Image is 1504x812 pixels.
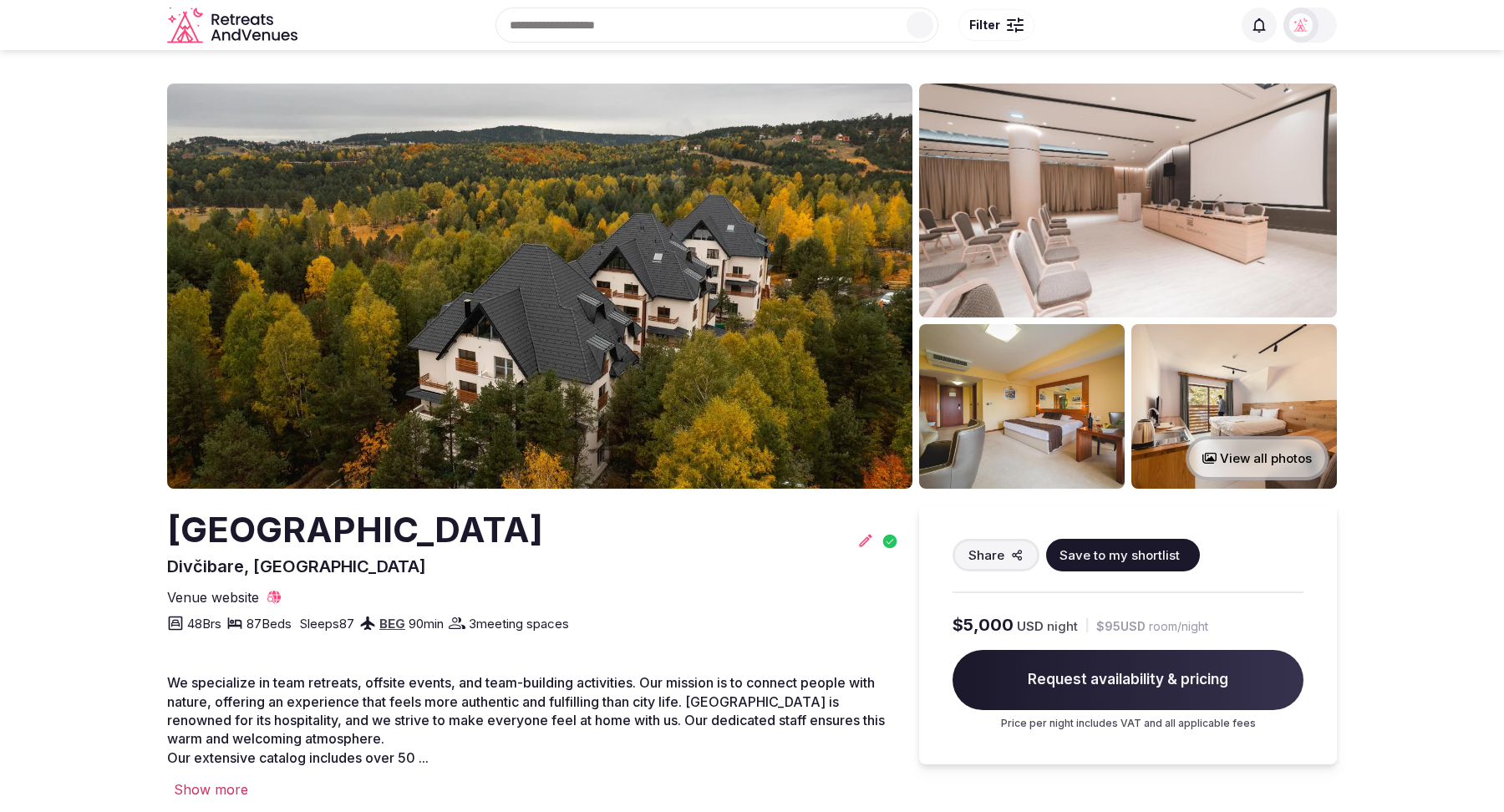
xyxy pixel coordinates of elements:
[1059,546,1180,564] span: Save to my shortlist
[968,546,1004,564] span: Share
[1289,13,1313,37] img: Matt Grant Oakes
[167,505,543,555] h2: [GEOGRAPHIC_DATA]
[1046,539,1200,571] button: Save to my shortlist
[953,717,1303,731] p: Price per night includes VAT and all applicable fees
[958,9,1034,41] button: Filter
[167,556,426,576] span: Divčibare, [GEOGRAPHIC_DATA]
[300,615,354,632] span: Sleeps 87
[409,615,444,632] span: 90 min
[953,539,1039,571] button: Share
[969,17,1000,33] span: Filter
[167,588,259,606] span: Venue website
[246,615,292,632] span: 87 Beds
[953,613,1014,637] span: $5,000
[167,84,912,489] img: Venue cover photo
[1085,617,1090,634] div: |
[919,84,1337,317] img: Venue gallery photo
[167,780,899,799] div: Show more
[1096,618,1146,635] span: $95 USD
[167,749,429,766] span: Our extensive catalog includes over 50 ...
[379,616,405,632] a: BEG
[1149,618,1208,635] span: room/night
[469,615,569,632] span: 3 meeting spaces
[1131,324,1337,489] img: Venue gallery photo
[167,674,885,747] span: We specialize in team retreats, offsite events, and team-building activities. Our mission is to c...
[1017,617,1044,635] span: USD
[1186,436,1329,480] button: View all photos
[187,615,221,632] span: 48 Brs
[167,7,301,44] svg: Retreats and Venues company logo
[919,324,1125,489] img: Venue gallery photo
[1047,617,1078,635] span: night
[953,650,1303,710] span: Request availability & pricing
[167,588,282,606] a: Venue website
[167,7,301,44] a: Visit the homepage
